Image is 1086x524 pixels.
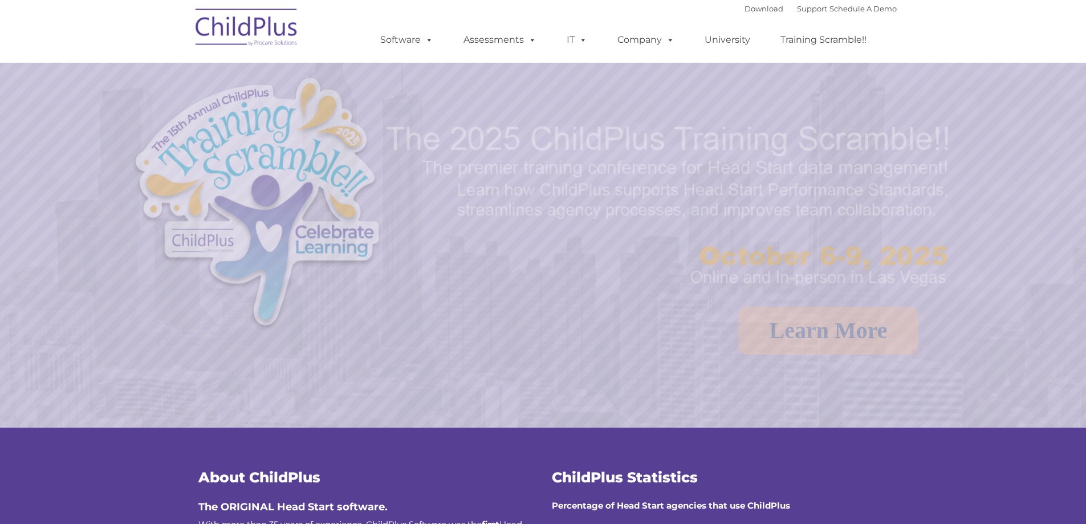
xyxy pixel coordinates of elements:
a: Download [745,4,783,13]
a: Schedule A Demo [829,4,897,13]
a: University [693,29,762,51]
span: The ORIGINAL Head Start software. [198,501,388,513]
img: ChildPlus by Procare Solutions [190,1,304,58]
a: Software [369,29,445,51]
a: IT [555,29,599,51]
font: | [745,4,897,13]
strong: Percentage of Head Start agencies that use ChildPlus [552,500,790,511]
span: ChildPlus Statistics [552,469,698,486]
a: Company [606,29,686,51]
a: Support [797,4,827,13]
a: Assessments [452,29,548,51]
a: Training Scramble!! [769,29,878,51]
span: About ChildPlus [198,469,320,486]
a: Learn More [738,307,919,355]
